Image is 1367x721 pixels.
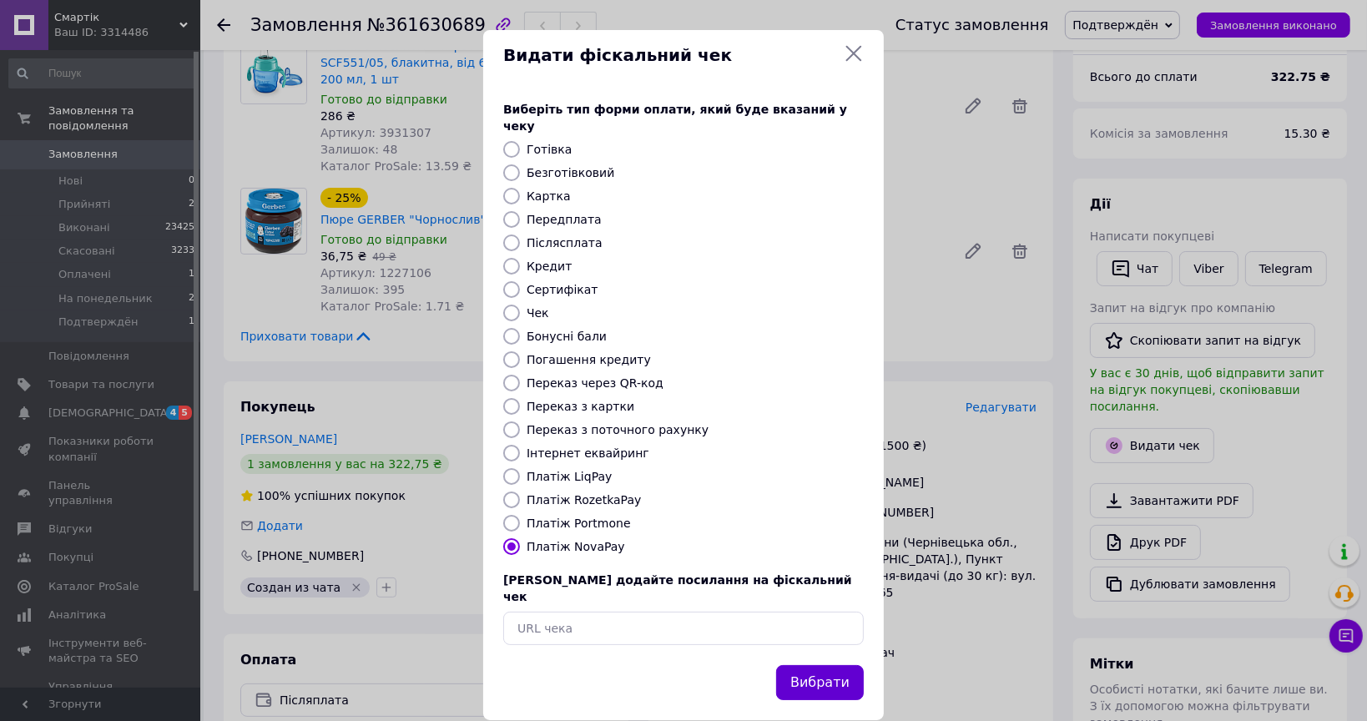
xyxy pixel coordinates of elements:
[527,306,549,320] label: Чек
[527,446,649,460] label: Інтернет еквайринг
[527,189,571,203] label: Картка
[527,423,709,436] label: Переказ з поточного рахунку
[527,330,607,343] label: Бонусні бали
[527,400,634,413] label: Переказ з картки
[527,236,603,250] label: Післясплата
[527,260,572,273] label: Кредит
[527,376,663,390] label: Переказ через QR-код
[503,103,847,133] span: Виберіть тип форми оплати, який буде вказаний у чеку
[527,213,602,226] label: Передплата
[527,143,572,156] label: Готівка
[527,540,625,553] label: Платіж NovaPay
[527,470,612,483] label: Платіж LiqPay
[503,43,837,68] span: Видати фіскальний чек
[503,612,864,645] input: URL чека
[503,573,852,603] span: [PERSON_NAME] додайте посилання на фіскальний чек
[527,283,598,296] label: Сертифікат
[527,493,641,507] label: Платіж RozetkaPay
[527,166,614,179] label: Безготівковий
[527,353,651,366] label: Погашення кредиту
[776,665,864,701] button: Вибрати
[527,517,631,530] label: Платіж Portmone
